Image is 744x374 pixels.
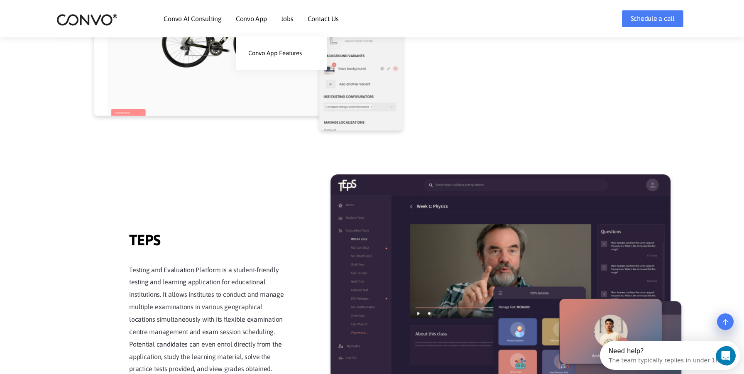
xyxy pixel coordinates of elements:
[9,7,119,14] div: Need help?
[600,341,740,370] iframe: Intercom live chat discovery launcher
[129,231,287,251] span: TEPS
[3,3,144,26] div: Open Intercom Messenger
[236,45,327,61] a: Convo App Features
[236,15,267,22] a: Convo App
[281,15,294,22] a: Jobs
[9,14,119,22] div: The team typically replies in under 1h
[308,15,339,22] a: Contact Us
[716,346,742,366] iframe: Intercom live chat
[56,13,117,26] img: logo_2.png
[622,10,683,27] a: Schedule a call
[164,15,221,22] a: Convo AI Consulting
